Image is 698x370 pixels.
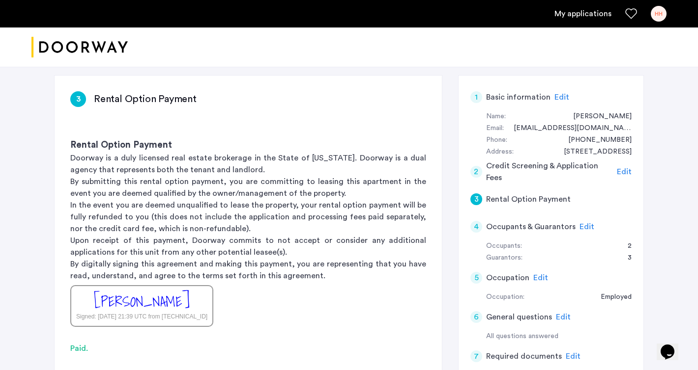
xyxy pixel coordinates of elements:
[486,240,522,252] div: Occupants:
[486,331,632,343] div: All questions answered
[70,91,86,107] div: 3
[470,311,482,323] div: 6
[31,29,128,66] img: logo
[70,343,426,354] div: Paid.
[618,240,632,252] div: 2
[470,91,482,103] div: 1
[486,91,551,103] h5: Basic information
[554,8,611,20] a: My application
[651,6,667,22] div: HH
[554,93,569,101] span: Edit
[70,235,426,258] p: Upon receipt of this payment, Doorway commits to not accept or consider any additional applicatio...
[504,123,632,134] div: hannahthooper@gmail.com
[470,193,482,205] div: 3
[486,252,523,264] div: Guarantors:
[533,274,548,282] span: Edit
[70,199,426,235] p: In the event you are deemed unqualified to lease the property, your rental option payment will be...
[558,134,632,146] div: +15017730260
[470,166,482,178] div: 2
[625,8,637,20] a: Favorites
[76,312,207,321] div: Signed: [DATE] 21:39 UTC from [TECHNICAL_ID]
[591,291,632,303] div: Employed
[486,350,562,362] h5: Required documents
[70,138,426,152] h3: Rental Option Payment
[657,331,688,360] iframe: chat widget
[486,193,571,205] h5: Rental Option Payment
[486,146,514,158] div: Address:
[617,168,632,176] span: Edit
[486,311,552,323] h5: General questions
[554,146,632,158] div: 717 Dekalb Avenue, #3B
[563,111,632,123] div: Hannah Hooper
[486,160,613,184] h5: Credit Screening & Application Fees
[618,252,632,264] div: 3
[470,350,482,362] div: 7
[486,272,529,284] h5: Occupation
[70,152,426,176] p: Doorway is a duly licensed real estate brokerage in the State of [US_STATE]. Doorway is a dual ag...
[486,111,506,123] div: Name:
[470,272,482,284] div: 5
[556,313,571,321] span: Edit
[94,291,190,312] div: [PERSON_NAME]
[94,92,197,106] h3: Rental Option Payment
[580,223,594,231] span: Edit
[70,258,426,282] p: By digitally signing this agreement and making this payment, you are representing that you have r...
[486,291,524,303] div: Occupation:
[486,221,576,233] h5: Occupants & Guarantors
[566,352,581,360] span: Edit
[70,176,426,199] p: By submitting this rental option payment, you are committing to leasing this apartment in the eve...
[486,123,504,134] div: Email:
[486,134,507,146] div: Phone:
[31,29,128,66] a: Cazamio logo
[470,221,482,233] div: 4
